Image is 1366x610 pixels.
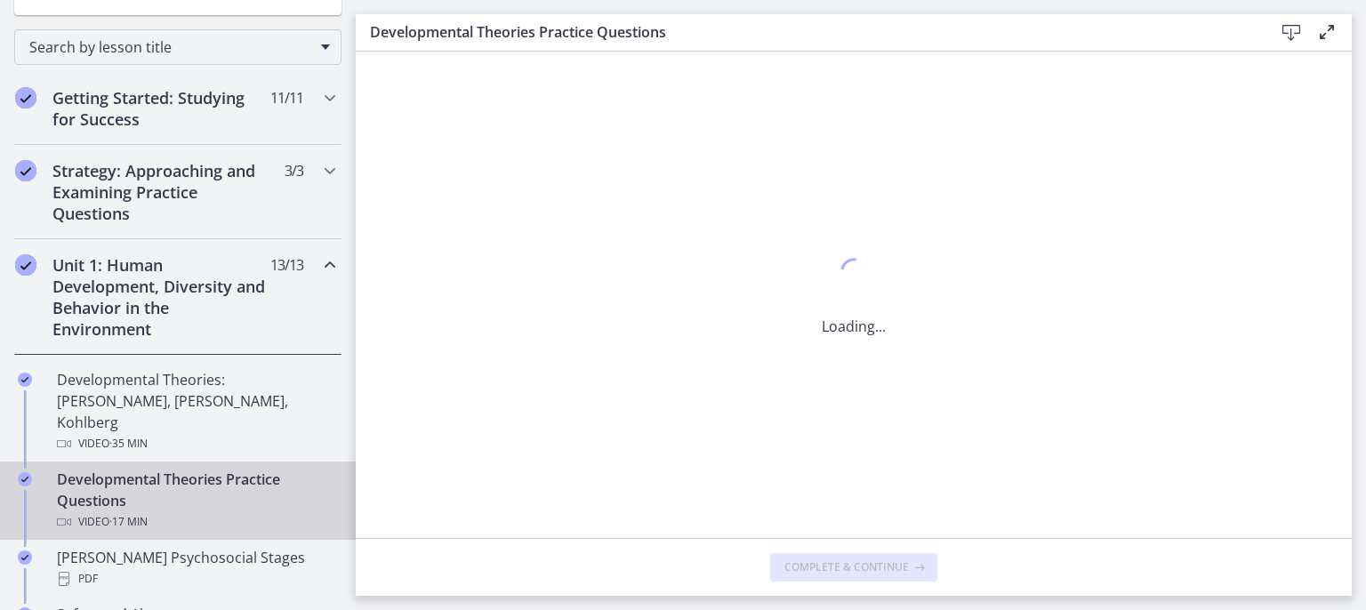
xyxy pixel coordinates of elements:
h2: Getting Started: Studying for Success [52,87,269,130]
div: Search by lesson title [14,29,341,65]
div: PDF [57,568,334,590]
span: 3 / 3 [285,160,303,181]
div: [PERSON_NAME] Psychosocial Stages [57,547,334,590]
span: Search by lesson title [29,37,312,57]
i: Completed [15,87,36,108]
i: Completed [18,373,32,387]
h2: Strategy: Approaching and Examining Practice Questions [52,160,269,224]
span: 11 / 11 [270,87,303,108]
i: Completed [18,472,32,486]
div: Developmental Theories: [PERSON_NAME], [PERSON_NAME], Kohlberg [57,369,334,454]
h3: Developmental Theories Practice Questions [370,21,1245,43]
div: Video [57,511,334,533]
div: Video [57,433,334,454]
h2: Unit 1: Human Development, Diversity and Behavior in the Environment [52,254,269,340]
span: Complete & continue [784,560,909,574]
span: · 17 min [109,511,148,533]
div: Developmental Theories Practice Questions [57,469,334,533]
div: 1 [822,253,886,294]
i: Completed [15,254,36,276]
span: 13 / 13 [270,254,303,276]
i: Completed [15,160,36,181]
button: Complete & continue [770,553,937,582]
p: Loading... [822,316,886,337]
span: · 35 min [109,433,148,454]
i: Completed [18,550,32,565]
